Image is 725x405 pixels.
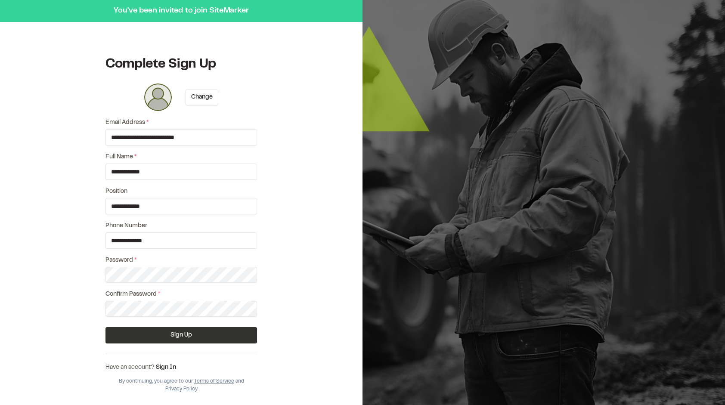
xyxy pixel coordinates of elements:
[105,221,257,231] label: Phone Number
[156,365,176,370] a: Sign In
[105,56,257,73] h1: Complete Sign Up
[105,363,257,372] div: Have an account?
[105,152,257,162] label: Full Name
[194,377,234,385] button: Terms of Service
[144,83,172,111] div: Click or Drag and Drop to change photo
[105,290,257,299] label: Confirm Password
[105,256,257,265] label: Password
[186,89,218,105] button: Change
[105,118,257,127] label: Email Address
[105,187,257,196] label: Position
[105,327,257,343] button: Sign Up
[165,385,198,393] button: Privacy Policy
[144,83,172,111] img: Profile Photo
[105,377,257,393] div: By continuing, you agree to our and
